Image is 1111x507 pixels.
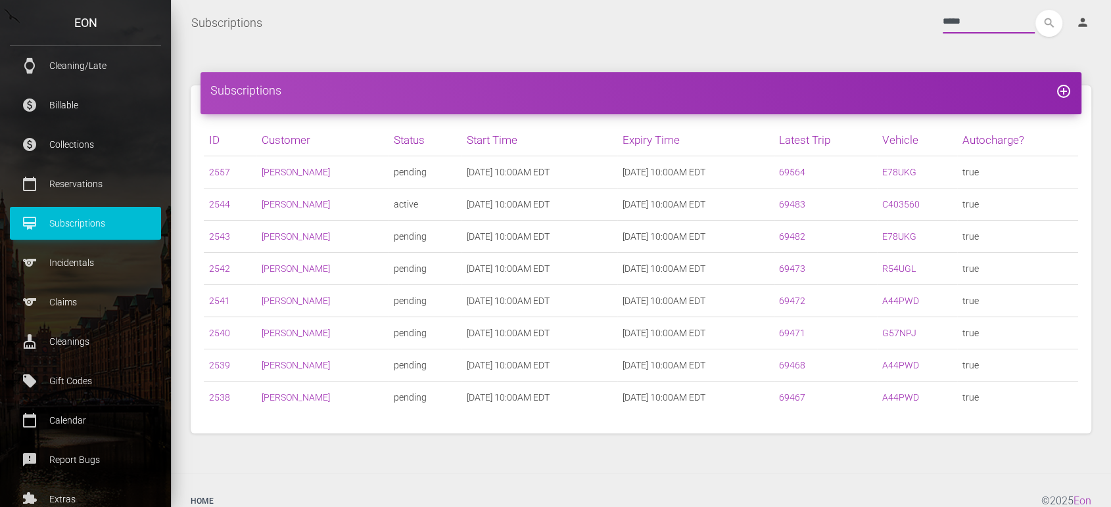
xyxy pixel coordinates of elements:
[882,296,919,306] a: A44PWD
[1066,10,1101,36] a: person
[461,124,617,156] th: Start Time
[957,382,1078,414] td: true
[262,199,330,209] a: [PERSON_NAME]
[617,221,774,253] td: [DATE] 10:00AM EDT
[617,317,774,349] td: [DATE] 10:00AM EDT
[209,167,230,177] a: 2557
[389,317,461,349] td: pending
[20,332,151,351] p: Cleanings
[10,404,161,437] a: calendar_today Calendar
[10,167,161,200] a: calendar_today Reservations
[204,124,256,156] th: ID
[10,325,161,358] a: cleaning_services Cleanings
[10,89,161,121] a: paid Billable
[779,296,805,306] a: 69472
[957,285,1078,317] td: true
[461,349,617,382] td: [DATE] 10:00AM EDT
[262,263,330,274] a: [PERSON_NAME]
[1056,83,1072,99] i: add_circle_outline
[389,285,461,317] td: pending
[10,49,161,82] a: watch Cleaning/Late
[779,360,805,370] a: 69468
[882,199,920,209] a: C403560
[262,167,330,177] a: [PERSON_NAME]
[774,124,877,156] th: Latest Trip
[882,263,916,274] a: R54UGL
[617,124,774,156] th: Expiry Time
[1074,495,1091,507] a: Eon
[617,382,774,414] td: [DATE] 10:00AM EDT
[882,392,919,403] a: A44PWD
[389,188,461,221] td: active
[882,167,916,177] a: E78UKG
[389,382,461,414] td: pending
[20,292,151,312] p: Claims
[779,167,805,177] a: 69564
[389,156,461,188] td: pending
[256,124,389,156] th: Customer
[262,392,330,403] a: [PERSON_NAME]
[10,246,161,279] a: sports Incidentals
[262,360,330,370] a: [PERSON_NAME]
[882,360,919,370] a: A44PWD
[389,253,461,285] td: pending
[882,231,916,242] a: E78UKG
[617,253,774,285] td: [DATE] 10:00AM EDT
[209,296,230,306] a: 2541
[209,360,230,370] a: 2539
[20,410,151,430] p: Calendar
[461,188,617,221] td: [DATE] 10:00AM EDT
[617,349,774,382] td: [DATE] 10:00AM EDT
[209,231,230,242] a: 2543
[10,286,161,319] a: sports Claims
[957,253,1078,285] td: true
[882,328,916,338] a: G57NPJ
[461,253,617,285] td: [DATE] 10:00AM EDT
[617,285,774,317] td: [DATE] 10:00AM EDT
[20,213,151,233] p: Subscriptions
[1076,16,1089,29] i: person
[262,296,330,306] a: [PERSON_NAME]
[779,392,805,403] a: 69467
[779,199,805,209] a: 69483
[461,156,617,188] td: [DATE] 10:00AM EDT
[10,443,161,476] a: feedback Report Bugs
[262,328,330,338] a: [PERSON_NAME]
[20,56,151,76] p: Cleaning/Late
[209,328,230,338] a: 2540
[20,174,151,194] p: Reservations
[389,221,461,253] td: pending
[10,364,161,397] a: local_offer Gift Codes
[20,450,151,470] p: Report Bugs
[262,231,330,242] a: [PERSON_NAME]
[10,207,161,240] a: card_membership Subscriptions
[461,382,617,414] td: [DATE] 10:00AM EDT
[10,128,161,161] a: paid Collections
[957,317,1078,349] td: true
[617,188,774,221] td: [DATE] 10:00AM EDT
[20,371,151,391] p: Gift Codes
[209,392,230,403] a: 2538
[779,328,805,338] a: 69471
[389,349,461,382] td: pending
[1056,83,1072,97] a: add_circle_outline
[461,317,617,349] td: [DATE] 10:00AM EDT
[210,82,1072,99] h4: Subscriptions
[191,7,262,39] a: Subscriptions
[957,124,1078,156] th: Autocharge?
[957,221,1078,253] td: true
[957,156,1078,188] td: true
[779,231,805,242] a: 69482
[389,124,461,156] th: Status
[617,156,774,188] td: [DATE] 10:00AM EDT
[1035,10,1062,37] button: search
[877,124,957,156] th: Vehicle
[209,263,230,274] a: 2542
[461,221,617,253] td: [DATE] 10:00AM EDT
[20,253,151,273] p: Incidentals
[20,95,151,115] p: Billable
[957,188,1078,221] td: true
[20,135,151,154] p: Collections
[209,199,230,209] a: 2544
